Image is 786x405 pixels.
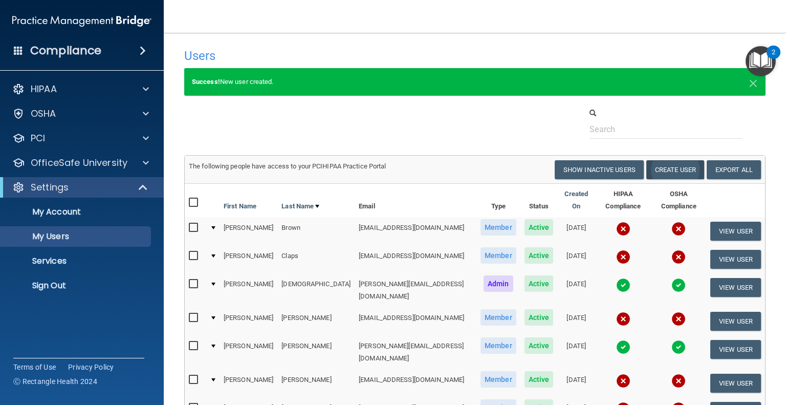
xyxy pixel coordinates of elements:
img: tick.e7d51cea.svg [616,340,630,354]
td: [DATE] [557,245,595,273]
td: Claps [277,245,355,273]
th: OSHA Compliance [651,184,707,217]
td: [EMAIL_ADDRESS][DOMAIN_NAME] [355,369,476,397]
img: cross.ca9f0e7f.svg [671,250,686,264]
p: PCI [31,132,45,144]
img: PMB logo [12,11,151,31]
button: View User [710,312,761,331]
span: Active [525,275,554,292]
p: Sign Out [7,281,146,291]
td: [PERSON_NAME] [220,245,277,273]
button: Open Resource Center, 2 new notifications [746,46,776,76]
a: Export All [707,160,761,179]
td: [PERSON_NAME] [220,369,277,397]
td: [PERSON_NAME] [220,217,277,245]
a: OSHA [12,108,149,120]
span: Active [525,309,554,326]
a: Created On [561,188,591,212]
button: Show Inactive Users [555,160,644,179]
span: Admin [484,275,513,292]
td: [PERSON_NAME] [277,307,355,335]
td: [PERSON_NAME][EMAIL_ADDRESS][DOMAIN_NAME] [355,335,476,369]
a: Settings [12,181,148,194]
td: [EMAIL_ADDRESS][DOMAIN_NAME] [355,217,476,245]
button: View User [710,278,761,297]
button: View User [710,340,761,359]
td: [PERSON_NAME] [277,335,355,369]
td: [DEMOGRAPHIC_DATA] [277,273,355,307]
a: First Name [224,200,256,212]
td: [DATE] [557,369,595,397]
th: HIPAA Compliance [595,184,651,217]
button: View User [710,250,761,269]
td: [PERSON_NAME] [220,273,277,307]
td: [PERSON_NAME] [277,369,355,397]
td: [DATE] [557,273,595,307]
div: New user created. [184,68,766,96]
td: [EMAIL_ADDRESS][DOMAIN_NAME] [355,307,476,335]
button: Create User [646,160,704,179]
a: Last Name [281,200,319,212]
input: Search [589,120,743,139]
button: View User [710,374,761,393]
span: Member [481,337,516,354]
th: Status [520,184,558,217]
span: Active [525,371,554,388]
p: My Account [7,207,146,217]
span: Member [481,309,516,326]
span: Active [525,337,554,354]
a: PCI [12,132,149,144]
h4: Users [184,49,517,62]
span: Active [525,219,554,236]
td: [PERSON_NAME][EMAIL_ADDRESS][DOMAIN_NAME] [355,273,476,307]
span: × [749,72,758,92]
p: HIPAA [31,83,57,95]
img: cross.ca9f0e7f.svg [671,222,686,236]
p: OSHA [31,108,56,120]
img: tick.e7d51cea.svg [671,278,686,292]
span: Member [481,247,516,264]
a: Terms of Use [13,362,56,372]
th: Type [476,184,520,217]
img: tick.e7d51cea.svg [616,278,630,292]
span: Member [481,219,516,236]
p: Services [7,256,146,266]
div: 2 [772,52,775,66]
img: cross.ca9f0e7f.svg [616,374,630,388]
img: cross.ca9f0e7f.svg [616,312,630,326]
td: [EMAIL_ADDRESS][DOMAIN_NAME] [355,245,476,273]
strong: Success! [192,78,220,86]
td: Brown [277,217,355,245]
a: Privacy Policy [68,362,114,372]
th: Email [355,184,476,217]
img: cross.ca9f0e7f.svg [671,312,686,326]
button: View User [710,222,761,241]
h4: Compliance [30,44,101,58]
span: Active [525,247,554,264]
td: [PERSON_NAME] [220,307,277,335]
td: [DATE] [557,307,595,335]
img: cross.ca9f0e7f.svg [616,222,630,236]
p: My Users [7,231,146,242]
td: [DATE] [557,217,595,245]
img: tick.e7d51cea.svg [671,340,686,354]
a: OfficeSafe University [12,157,149,169]
span: Ⓒ Rectangle Health 2024 [13,376,97,387]
p: OfficeSafe University [31,157,127,169]
td: [DATE] [557,335,595,369]
a: HIPAA [12,83,149,95]
p: Settings [31,181,69,194]
td: [PERSON_NAME] [220,335,277,369]
img: cross.ca9f0e7f.svg [671,374,686,388]
button: Close [749,76,758,88]
img: cross.ca9f0e7f.svg [616,250,630,264]
span: Member [481,371,516,388]
span: The following people have access to your PCIHIPAA Practice Portal [189,162,386,170]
